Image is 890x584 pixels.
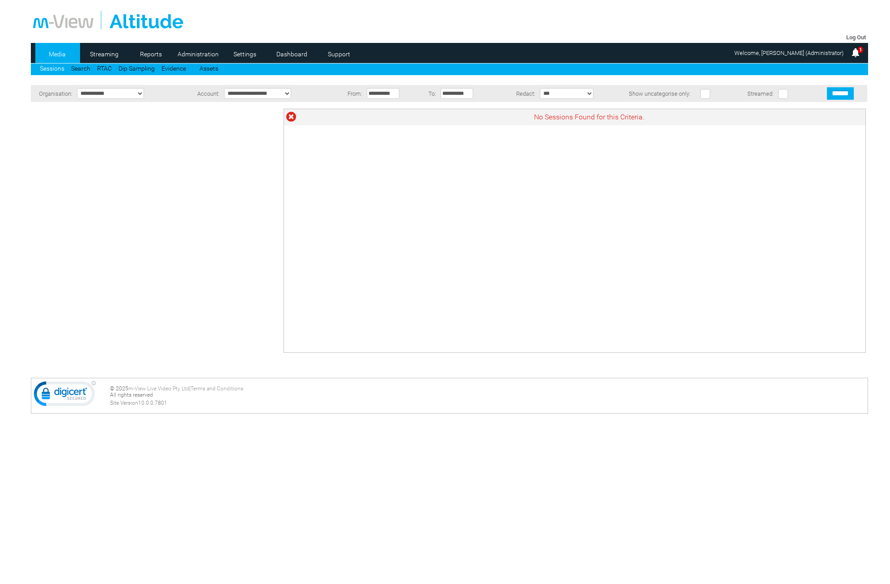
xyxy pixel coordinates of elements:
a: m-View Live Video Pty Ltd [128,385,189,392]
a: Evidence [161,65,186,72]
a: Assets [199,65,218,72]
a: Search [71,65,90,72]
a: Dip Sampling [119,65,155,72]
a: Log Out [846,34,866,41]
span: 10.0.0.7801 [138,400,167,406]
img: bell25.png [850,47,861,58]
a: Streaming [82,47,126,61]
td: Redact: [494,85,538,102]
span: Welcome, [PERSON_NAME] (Administrator) [734,50,843,56]
span: 1 [858,47,863,53]
a: Support [317,47,360,61]
a: Sessions [40,65,64,72]
a: RTAC [97,65,112,72]
td: To: [420,85,438,102]
a: Administration [176,47,220,61]
a: Media [35,47,79,61]
span: Streamed: [747,90,774,97]
span: Show uncategorise only: [629,90,691,97]
a: Settings [223,47,267,61]
td: Account: [182,85,222,102]
div: Site Version [110,400,865,406]
div: © 2025 | All rights reserved [110,385,865,406]
td: Organisation: [31,85,75,102]
a: Reports [129,47,173,61]
a: Dashboard [270,47,314,61]
a: Terms and Conditions [191,385,243,392]
img: DigiCert Secured Site Seal [34,381,96,411]
td: From: [336,85,364,102]
span: No Sessions Found for this Criteria. [534,113,644,121]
